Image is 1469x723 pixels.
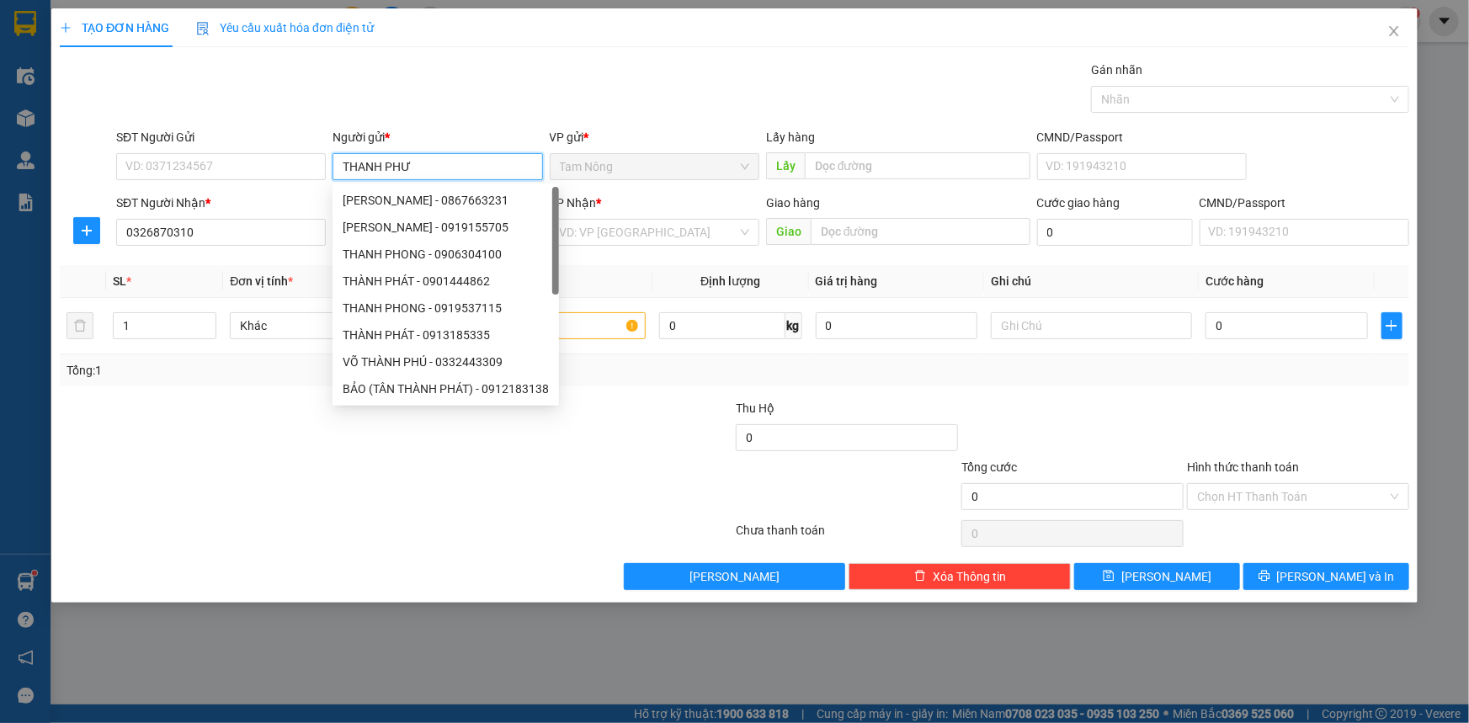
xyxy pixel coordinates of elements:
div: BẢO (TÂN THÀNH PHÁT) - 0912183138 [333,375,559,402]
span: Giao hàng [766,196,820,210]
button: [PERSON_NAME] [624,563,846,590]
button: plus [73,217,100,244]
div: CMND/Passport [1037,128,1247,146]
div: VÕ THÀNH PHÚ - 0332443309 [333,348,559,375]
div: BẢO (TÂN THÀNH PHÁT) - 0912183138 [343,380,549,398]
div: ĐẶNG THANH PHONG - 0867663231 [333,187,559,214]
button: plus [1381,312,1402,339]
span: Tổng cước [961,460,1017,474]
span: VP Nhận [550,196,597,210]
div: CMND/Passport [1200,194,1409,212]
span: Giao [766,218,811,245]
div: THÀNH PHÁT - 0901444862 [333,268,559,295]
span: TẠO ĐƠN HÀNG [60,21,169,35]
div: VÕ THÀNH PHÚ - 0332443309 [343,353,549,371]
input: 0 [816,312,978,339]
span: Yêu cầu xuất hóa đơn điện tử [196,21,374,35]
div: THÀNH PHÁT - 0913185335 [343,326,549,344]
button: Close [1371,8,1418,56]
span: save [1103,570,1115,583]
span: Thu Hộ [736,401,774,415]
div: THANH PHONG - 0906304100 [343,245,549,263]
span: [PERSON_NAME] [689,567,780,586]
div: VP gửi [550,128,759,146]
span: Tam Nông [560,154,749,179]
span: [PERSON_NAME] [1121,567,1211,586]
div: THANH PHONG - 0906304100 [333,241,559,268]
div: THANH PHONG - 0919537115 [343,299,549,317]
button: delete [67,312,93,339]
div: [PERSON_NAME] - 0867663231 [343,191,549,210]
div: THANH PHONG - 0919537115 [333,295,559,322]
div: SĐT Người Gửi [116,128,326,146]
button: save[PERSON_NAME] [1074,563,1240,590]
div: TRẦN THANH PHONG - 0919155705 [333,214,559,241]
span: Đơn vị tính [230,274,293,288]
label: Gán nhãn [1091,63,1142,77]
span: Lấy hàng [766,130,815,144]
span: [PERSON_NAME] và In [1277,567,1395,586]
input: Dọc đường [805,152,1030,179]
button: deleteXóa Thông tin [849,563,1071,590]
input: Cước giao hàng [1037,219,1193,246]
input: Ghi Chú [991,312,1192,339]
span: Định lượng [700,274,760,288]
span: Giá trị hàng [816,274,878,288]
div: Tổng: 1 [67,361,567,380]
div: THÀNH PHÁT - 0901444862 [343,272,549,290]
span: delete [914,570,926,583]
div: Chưa thanh toán [735,521,961,550]
span: SL [113,274,126,288]
span: printer [1259,570,1270,583]
span: Lấy [766,152,805,179]
div: THÀNH PHÁT - 0913185335 [333,322,559,348]
div: [PERSON_NAME] - 0919155705 [343,218,549,237]
span: plus [1382,319,1402,332]
span: plus [74,224,99,237]
label: Cước giao hàng [1037,196,1120,210]
div: SĐT Người Nhận [116,194,326,212]
span: plus [60,22,72,34]
label: Hình thức thanh toán [1187,460,1299,474]
span: close [1387,24,1401,38]
div: Người gửi [333,128,542,146]
span: Xóa Thông tin [933,567,1006,586]
span: kg [785,312,802,339]
button: printer[PERSON_NAME] và In [1243,563,1409,590]
span: Cước hàng [1206,274,1264,288]
input: Dọc đường [811,218,1030,245]
th: Ghi chú [984,265,1199,298]
span: Khác [240,313,421,338]
img: icon [196,22,210,35]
